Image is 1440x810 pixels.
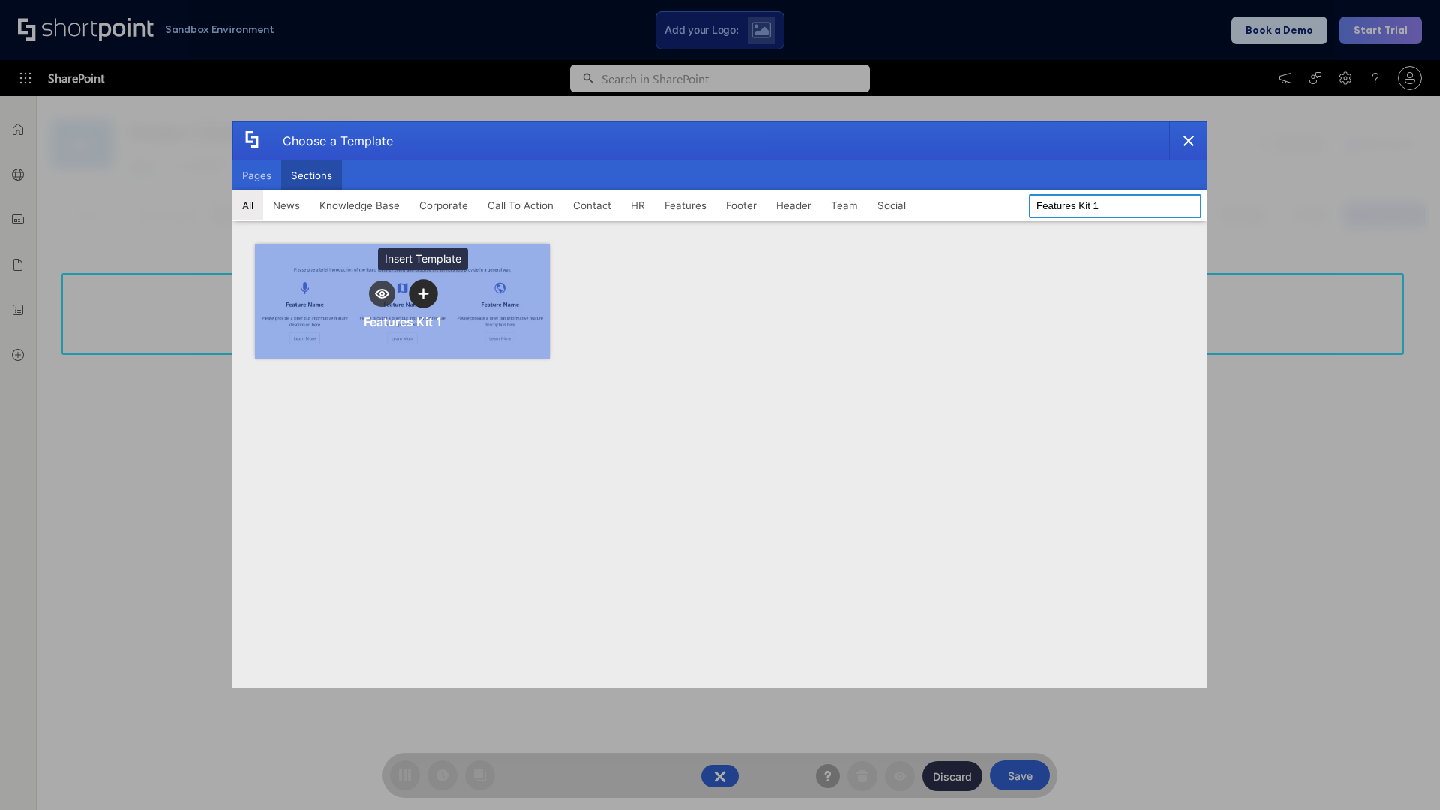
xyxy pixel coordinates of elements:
button: All [232,190,263,220]
button: Footer [716,190,766,220]
button: Sections [281,160,342,190]
button: Social [868,190,916,220]
button: Header [766,190,821,220]
button: Team [821,190,868,220]
div: template selector [232,121,1207,688]
button: HR [621,190,655,220]
button: Contact [563,190,621,220]
div: Choose a Template [271,122,393,160]
button: News [263,190,310,220]
iframe: Chat Widget [1365,738,1440,810]
input: Search [1029,194,1201,218]
button: Pages [232,160,281,190]
div: Features Kit 1 [364,314,442,329]
button: Features [655,190,716,220]
button: Call To Action [478,190,563,220]
button: Corporate [409,190,478,220]
button: Knowledge Base [310,190,409,220]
